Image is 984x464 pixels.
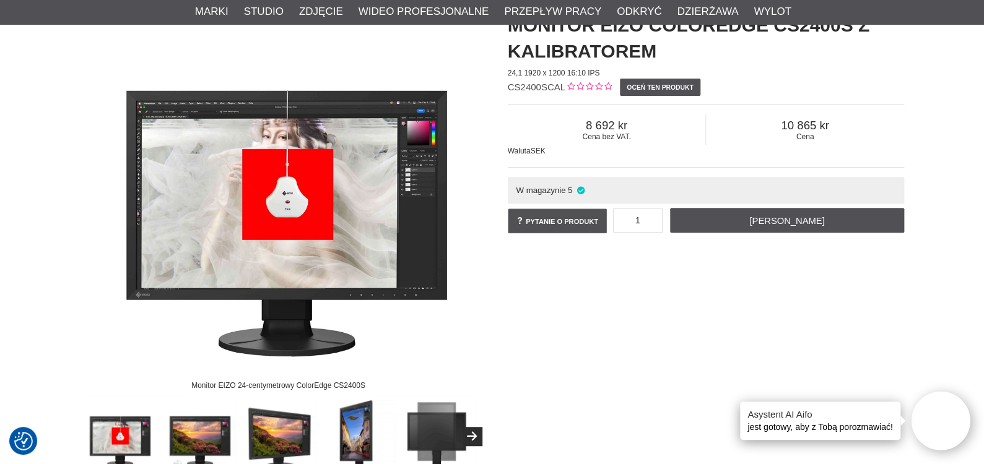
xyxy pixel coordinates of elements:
a: Wylot [754,4,791,20]
img: Odwiedź ponownie przycisk zgody [14,432,33,450]
font: Waluta [508,147,531,155]
a: Odkryć [617,4,661,20]
font: 10 865 [781,119,816,132]
font: Wideo profesjonalne [359,6,489,17]
font: Cena [796,132,814,141]
font: Odkryć [617,6,661,17]
button: Samtyckesinställningar [14,430,33,452]
a: Wideo profesjonalne [359,4,489,20]
div: Ocena klienta: 0 [565,81,612,94]
font: CS2400SCAL [508,82,565,92]
a: Przepływ pracy [504,4,601,20]
font: 5 [568,186,572,195]
font: Przepływ pracy [504,6,601,17]
a: Zdjęcie [299,4,343,20]
font: Marki [195,6,229,17]
a: Dzierżawa [677,4,739,20]
i: W magazynie [575,186,586,195]
font: 24,1 1920 x 1200 16:10 IPS [508,69,600,77]
font: Pytanie o produkt [526,218,598,225]
font: W magazynie [516,186,565,195]
font: Oceń ten produkt [627,84,693,91]
font: Asystent AI Aifo [747,409,812,419]
a: Studio [244,4,284,20]
a: Marki [195,4,229,20]
a: Pytanie o produkt [508,208,607,233]
font: 8 692 [586,119,615,132]
font: Wylot [754,6,791,17]
font: Monitor EIZO 24-centymetrowy ColorEdge CS2400S [191,381,365,390]
font: SEK [530,147,545,155]
button: Następny [463,427,482,445]
font: Cena bez VAT. [582,132,630,141]
font: jest gotowy, aby z Tobą porozmawiać! [747,422,893,432]
a: [PERSON_NAME] [670,208,903,233]
font: [PERSON_NAME] [749,216,824,226]
a: Oceń ten produkt [620,79,700,96]
font: Studio [244,6,284,17]
font: Dzierżawa [677,6,739,17]
font: Zdjęcie [299,6,343,17]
